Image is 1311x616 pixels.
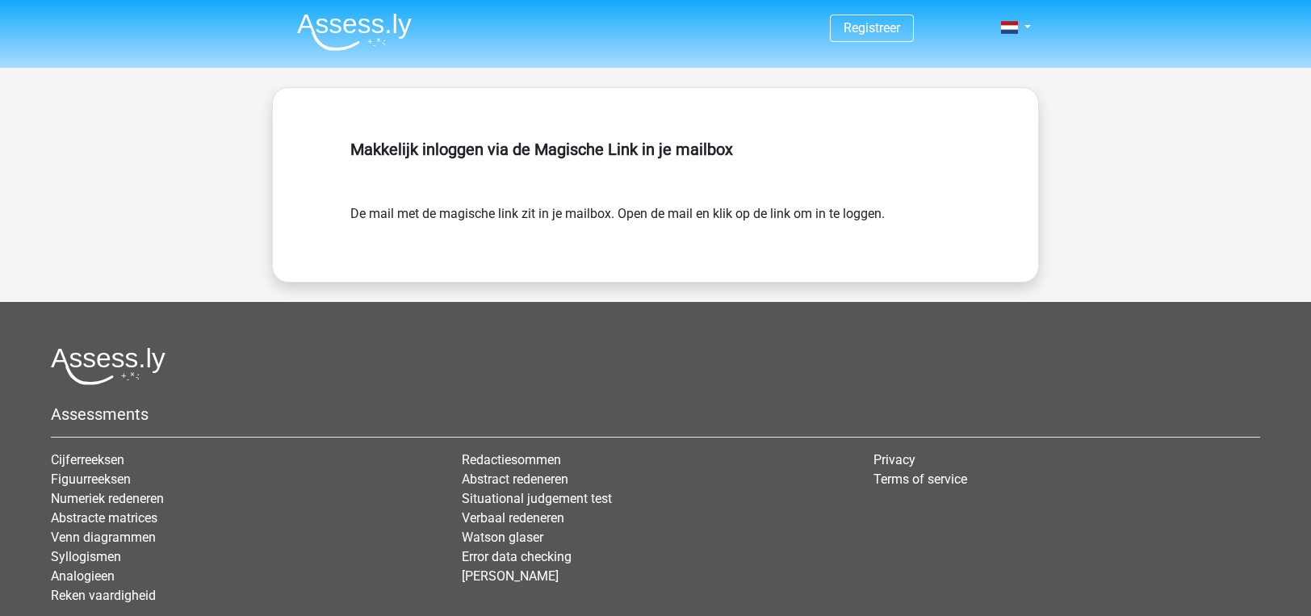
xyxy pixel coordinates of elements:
a: Redactiesommen [462,452,561,467]
a: Terms of service [873,471,967,487]
a: Venn diagrammen [51,530,156,545]
a: Watson glaser [462,530,543,545]
h5: Assessments [51,404,1260,424]
a: Error data checking [462,549,572,564]
a: Situational judgement test [462,491,612,506]
a: Verbaal redeneren [462,510,564,526]
img: Assessly [297,13,412,51]
form: De mail met de magische link zit in je mailbox. Open de mail en klik op de link om in te loggen. [350,204,961,224]
h5: Makkelijk inloggen via de Magische Link in je mailbox [350,140,961,159]
a: Figuurreeksen [51,471,131,487]
a: Abstract redeneren [462,471,568,487]
a: Privacy [873,452,915,467]
a: Abstracte matrices [51,510,157,526]
a: Analogieen [51,568,115,584]
a: Numeriek redeneren [51,491,164,506]
a: Cijferreeksen [51,452,124,467]
a: Registreer [844,20,900,36]
a: Syllogismen [51,549,121,564]
img: Assessly logo [51,347,165,385]
a: [PERSON_NAME] [462,568,559,584]
a: Reken vaardigheid [51,588,156,603]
